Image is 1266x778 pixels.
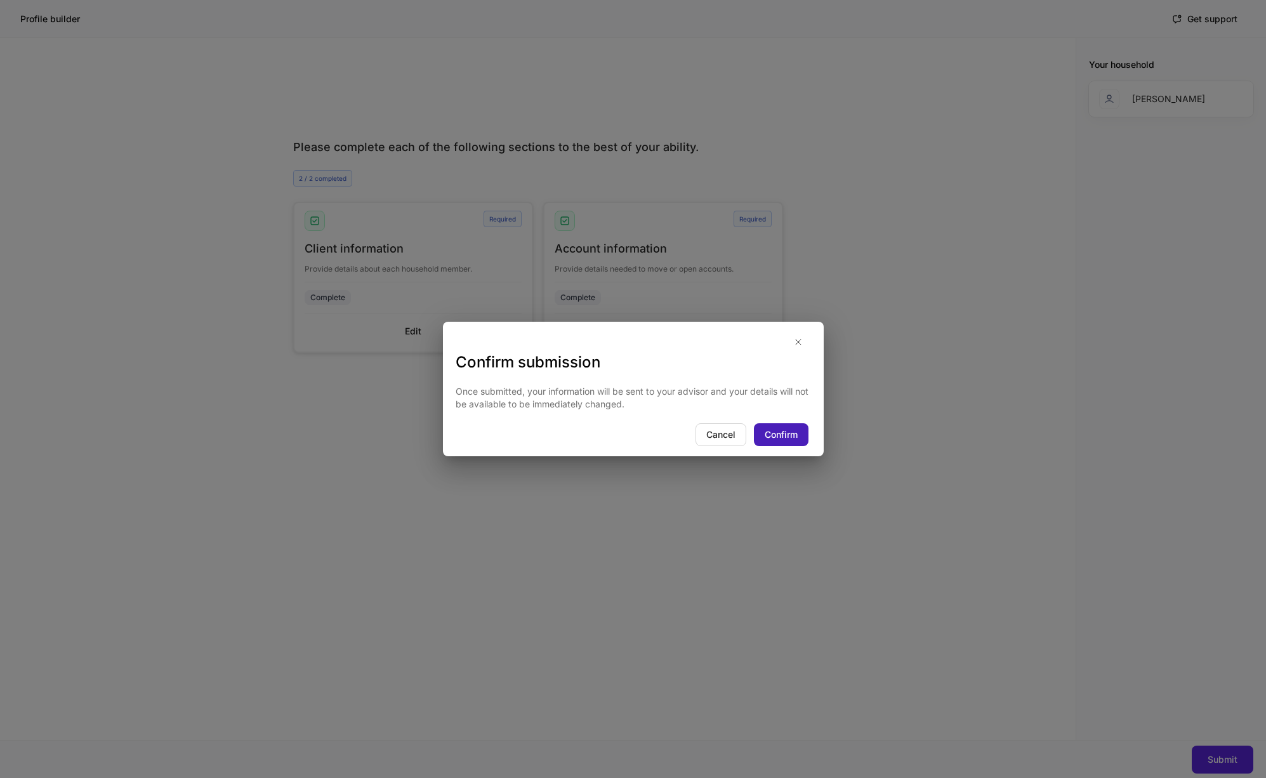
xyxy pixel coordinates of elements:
button: Cancel [696,423,746,446]
div: Confirm [765,428,798,441]
div: Cancel [706,428,735,441]
button: Confirm [754,423,808,446]
p: Once submitted, your information will be sent to your advisor and your details will not be availa... [456,385,811,411]
h3: Confirm submission [456,352,811,373]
